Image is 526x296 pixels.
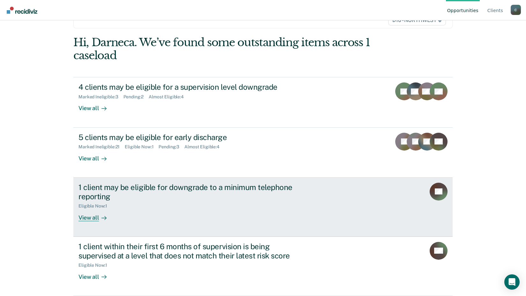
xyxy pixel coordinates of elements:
[511,5,521,15] button: Profile dropdown button
[7,7,37,14] img: Recidiviz
[78,150,114,162] div: View all
[184,144,225,150] div: Almost Eligible : 4
[78,203,112,209] div: Eligible Now : 1
[511,5,521,15] div: C
[159,144,184,150] div: Pending : 3
[123,94,149,100] div: Pending : 2
[78,144,125,150] div: Marked Ineligible : 21
[78,133,302,142] div: 5 clients may be eligible for early discharge
[78,82,302,92] div: 4 clients may be eligible for a supervision level downgrade
[73,237,453,296] a: 1 client within their first 6 months of supervision is being supervised at a level that does not ...
[125,144,159,150] div: Eligible Now : 1
[78,183,302,201] div: 1 client may be eligible for downgrade to a minimum telephone reporting
[78,94,123,100] div: Marked Ineligible : 3
[78,268,114,280] div: View all
[78,263,112,268] div: Eligible Now : 1
[73,36,377,62] div: Hi, Darneca. We’ve found some outstanding items across 1 caseload
[78,209,114,221] div: View all
[73,128,453,178] a: 5 clients may be eligible for early dischargeMarked Ineligible:21Eligible Now:1Pending:3Almost El...
[73,178,453,237] a: 1 client may be eligible for downgrade to a minimum telephone reportingEligible Now:1View all
[504,274,520,290] div: Open Intercom Messenger
[78,100,114,112] div: View all
[149,94,189,100] div: Almost Eligible : 4
[73,77,453,127] a: 4 clients may be eligible for a supervision level downgradeMarked Ineligible:3Pending:2Almost Eli...
[78,242,302,260] div: 1 client within their first 6 months of supervision is being supervised at a level that does not ...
